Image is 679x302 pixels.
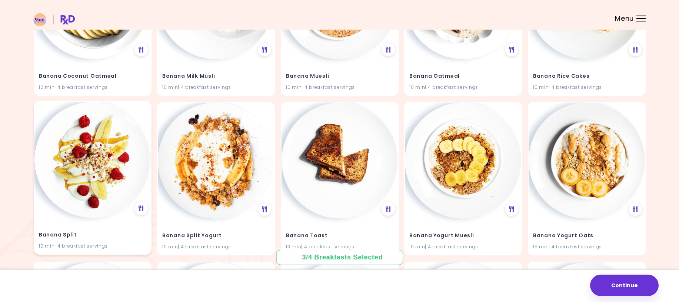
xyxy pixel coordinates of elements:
[286,243,393,250] div: 13 min | 4 breakfast servings
[505,43,518,56] div: See Meal Plan
[258,43,271,56] div: See Meal Plan
[134,43,147,56] div: See Meal Plan
[162,243,270,250] div: 10 min | 4 breakfast servings
[628,43,642,56] div: See Meal Plan
[533,243,640,250] div: 15 min | 4 breakfast servings
[533,70,640,82] h4: Banana Rice Cakes
[409,243,517,250] div: 10 min | 4 breakfast servings
[533,230,640,242] h4: Banana Yogurt Oats
[615,15,634,22] span: Menu
[505,202,518,216] div: See Meal Plan
[628,202,642,216] div: See Meal Plan
[258,202,271,216] div: See Meal Plan
[162,230,270,242] h4: Banana Split Yogurt
[134,202,147,215] div: See Meal Plan
[409,70,517,82] h4: Banana Oatmeal
[381,43,395,56] div: See Meal Plan
[286,70,393,82] h4: Banana Muesli
[162,70,270,82] h4: Banana Milk Müsli
[33,13,75,26] img: RxDiet
[39,84,146,91] div: 10 min | 4 breakfast servings
[39,242,146,249] div: 10 min | 4 breakfast servings
[286,230,393,242] h4: Banana Toast
[590,275,659,296] button: Continue
[409,84,517,91] div: 10 min | 4 breakfast servings
[381,202,395,216] div: See Meal Plan
[39,70,146,82] h4: Banana Coconut Oatmeal
[409,230,517,242] h4: Banana Yogurt Muesli
[286,84,393,91] div: 10 min | 4 breakfast servings
[39,229,146,241] h4: Banana Split
[302,253,377,262] div: 3 / 4 Breakfasts Selected
[533,84,640,91] div: 10 min | 4 breakfast servings
[162,84,270,91] div: 10 min | 4 breakfast servings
